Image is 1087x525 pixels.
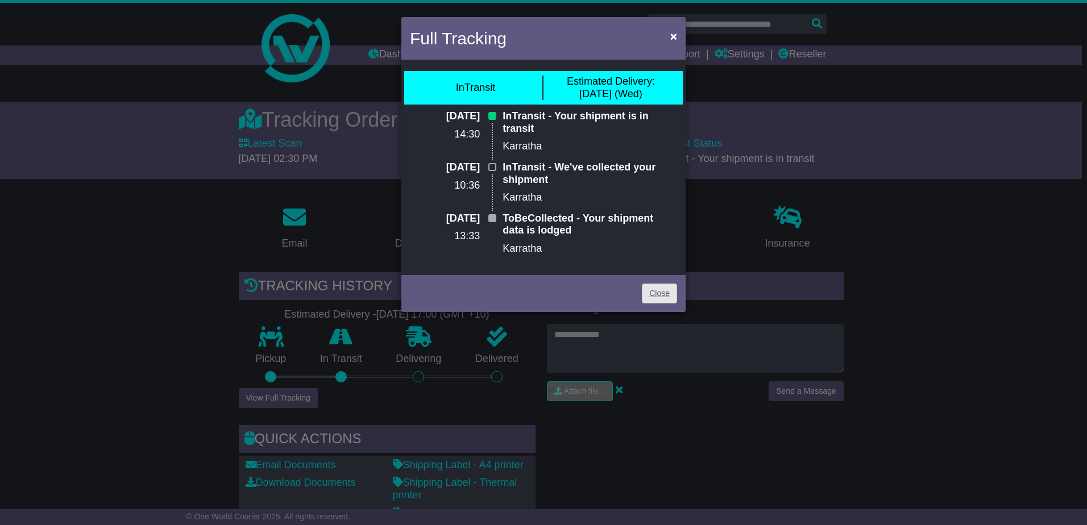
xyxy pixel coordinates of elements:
p: [DATE] [410,161,480,174]
p: Karratha [503,191,677,204]
h4: Full Tracking [410,26,507,51]
button: Close [665,24,683,48]
p: 14:30 [410,128,480,141]
p: [DATE] [410,213,480,225]
p: InTransit - Your shipment is in transit [503,110,677,135]
p: Karratha [503,243,677,255]
p: [DATE] [410,110,480,123]
a: Close [642,284,677,303]
span: × [670,30,677,43]
p: 10:36 [410,180,480,192]
span: Estimated Delivery: [567,76,655,87]
p: 13:33 [410,230,480,243]
p: ToBeCollected - Your shipment data is lodged [503,213,677,237]
div: InTransit [456,82,495,94]
p: Karratha [503,140,677,153]
p: InTransit - We've collected your shipment [503,161,677,186]
div: [DATE] (Wed) [567,76,655,100]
